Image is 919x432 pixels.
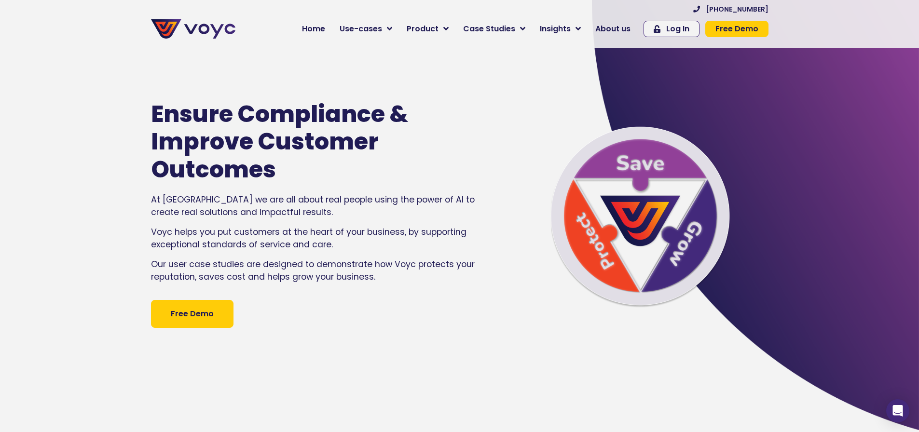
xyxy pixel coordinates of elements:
span: Use-cases [340,23,382,35]
a: Log In [644,21,700,37]
a: Home [295,19,332,39]
a: Insights [533,19,588,39]
span: [PHONE_NUMBER] [706,6,768,13]
p: Our user case studies are designed to demonstrate how Voyc protects your reputation, saves cost a... [151,258,481,283]
p: Voyc helps you put customers at the heart of your business, by supporting exceptional standards o... [151,226,481,251]
a: About us [588,19,638,39]
span: Free Demo [715,25,758,33]
img: voyc-full-logo [151,19,235,39]
a: Use-cases [332,19,399,39]
a: Case Studies [456,19,533,39]
a: Free Demo [705,21,768,37]
span: Free Demo [171,308,214,320]
span: About us [595,23,631,35]
div: Open Intercom Messenger [886,399,909,422]
a: [PHONE_NUMBER] [693,6,768,13]
p: At [GEOGRAPHIC_DATA] we are all about real people using the power of AI to create real solutions ... [151,193,481,219]
span: Home [302,23,325,35]
h1: Ensure Compliance & Improve Customer Outcomes [151,100,452,184]
span: Log In [666,25,689,33]
span: Product [407,23,439,35]
a: Free Demo [151,300,233,328]
a: Product [399,19,456,39]
span: Insights [540,23,571,35]
span: Case Studies [463,23,515,35]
